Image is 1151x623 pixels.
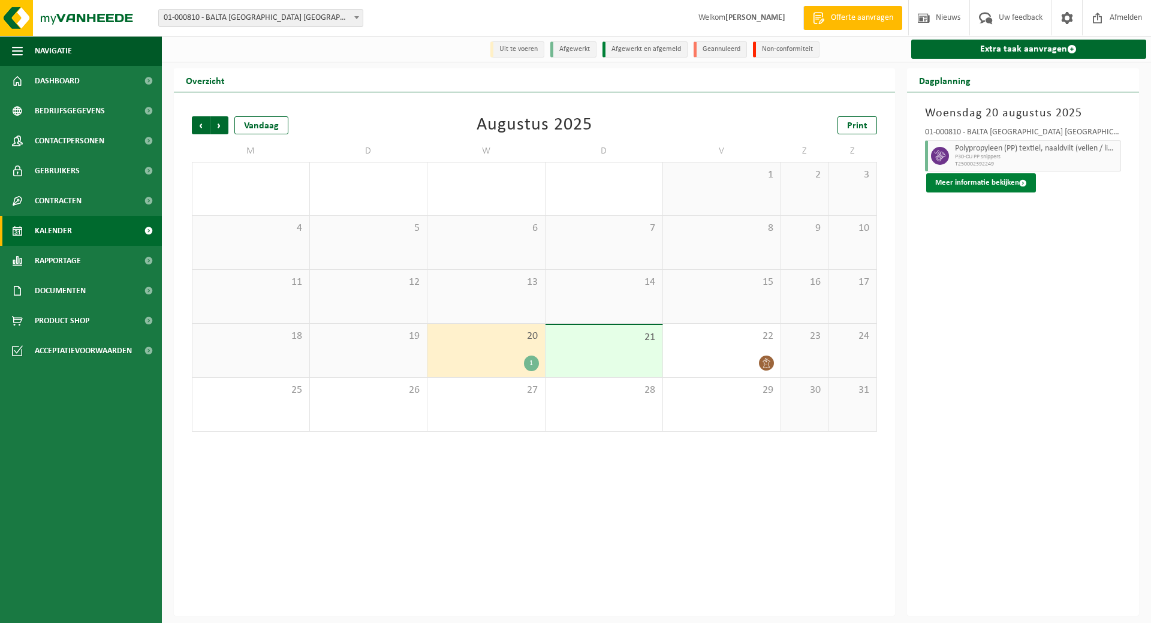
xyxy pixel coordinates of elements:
td: M [192,140,310,162]
span: 3 [834,168,870,182]
span: 22 [669,330,775,343]
span: Gebruikers [35,156,80,186]
span: 10 [834,222,870,235]
span: 16 [787,276,822,289]
span: 23 [787,330,822,343]
span: 15 [669,276,775,289]
span: Navigatie [35,36,72,66]
span: Documenten [35,276,86,306]
span: 14 [552,276,657,289]
h2: Overzicht [174,68,237,92]
span: 29 [669,384,775,397]
span: 25 [198,384,303,397]
span: 21 [552,331,657,344]
button: Meer informatie bekijken [926,173,1036,192]
td: D [546,140,664,162]
td: Z [828,140,876,162]
a: Extra taak aanvragen [911,40,1147,59]
td: W [427,140,546,162]
div: Vandaag [234,116,288,134]
div: 1 [524,356,539,371]
h2: Dagplanning [907,68,983,92]
span: 13 [433,276,539,289]
span: 5 [316,222,421,235]
td: V [663,140,781,162]
span: 9 [787,222,822,235]
span: 8 [669,222,775,235]
li: Uit te voeren [490,41,544,58]
li: Afgewerkt [550,41,596,58]
span: 20 [433,330,539,343]
span: 11 [198,276,303,289]
li: Geannuleerd [694,41,747,58]
span: 28 [552,384,657,397]
span: Offerte aanvragen [828,12,896,24]
span: T250002392249 [955,161,1118,168]
span: 1 [669,168,775,182]
div: 01-000810 - BALTA [GEOGRAPHIC_DATA] [GEOGRAPHIC_DATA] - [GEOGRAPHIC_DATA] [925,128,1122,140]
span: Polypropyleen (PP) textiel, naaldvilt (vellen / linten) [955,144,1118,154]
li: Afgewerkt en afgemeld [602,41,688,58]
span: 30 [787,384,822,397]
span: Kalender [35,216,72,246]
span: 19 [316,330,421,343]
span: 17 [834,276,870,289]
span: 2 [787,168,822,182]
span: Volgende [210,116,228,134]
span: 26 [316,384,421,397]
span: 4 [198,222,303,235]
a: Print [837,116,877,134]
a: Offerte aanvragen [803,6,902,30]
li: Non-conformiteit [753,41,819,58]
span: 01-000810 - BALTA OUDENAARDE NV - OUDENAARDE [159,10,363,26]
span: 27 [433,384,539,397]
span: Product Shop [35,306,89,336]
span: Dashboard [35,66,80,96]
span: Contactpersonen [35,126,104,156]
div: Augustus 2025 [477,116,592,134]
span: P30-CU PP snippers [955,154,1118,161]
span: 12 [316,276,421,289]
span: 24 [834,330,870,343]
span: Acceptatievoorwaarden [35,336,132,366]
span: 6 [433,222,539,235]
span: 18 [198,330,303,343]
span: Rapportage [35,246,81,276]
span: 7 [552,222,657,235]
span: 31 [834,384,870,397]
td: D [310,140,428,162]
strong: [PERSON_NAME] [725,13,785,22]
span: Contracten [35,186,82,216]
h3: Woensdag 20 augustus 2025 [925,104,1122,122]
span: Bedrijfsgegevens [35,96,105,126]
span: Print [847,121,867,131]
span: Vorige [192,116,210,134]
span: 01-000810 - BALTA OUDENAARDE NV - OUDENAARDE [158,9,363,27]
td: Z [781,140,829,162]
